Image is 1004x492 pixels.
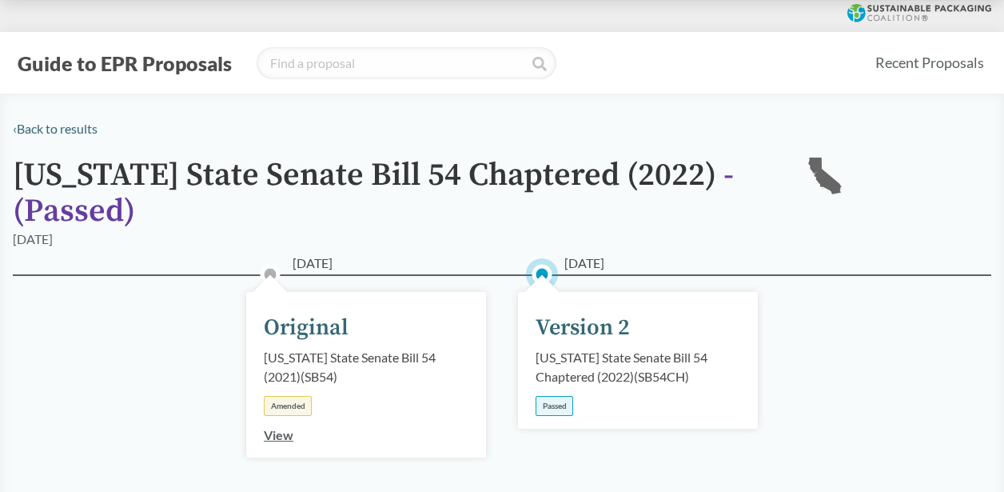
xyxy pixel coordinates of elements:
a: View [264,427,293,442]
div: Original [264,311,349,345]
button: Guide to EPR Proposals [13,50,237,76]
a: Recent Proposals [868,45,991,81]
div: [US_STATE] State Senate Bill 54 (2021) ( SB54 ) [264,348,468,386]
a: ‹Back to results [13,121,98,136]
span: - ( Passed ) [13,155,734,231]
div: [US_STATE] State Senate Bill 54 Chaptered (2022) ( SB54CH ) [536,348,740,386]
span: [DATE] [564,254,604,273]
div: Version 2 [536,311,630,345]
span: [DATE] [293,254,333,273]
div: Amended [264,396,312,416]
div: [DATE] [13,230,53,249]
div: Passed [536,396,573,416]
h1: [US_STATE] State Senate Bill 54 Chaptered (2022) [13,158,780,230]
input: Find a proposal [257,47,556,79]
